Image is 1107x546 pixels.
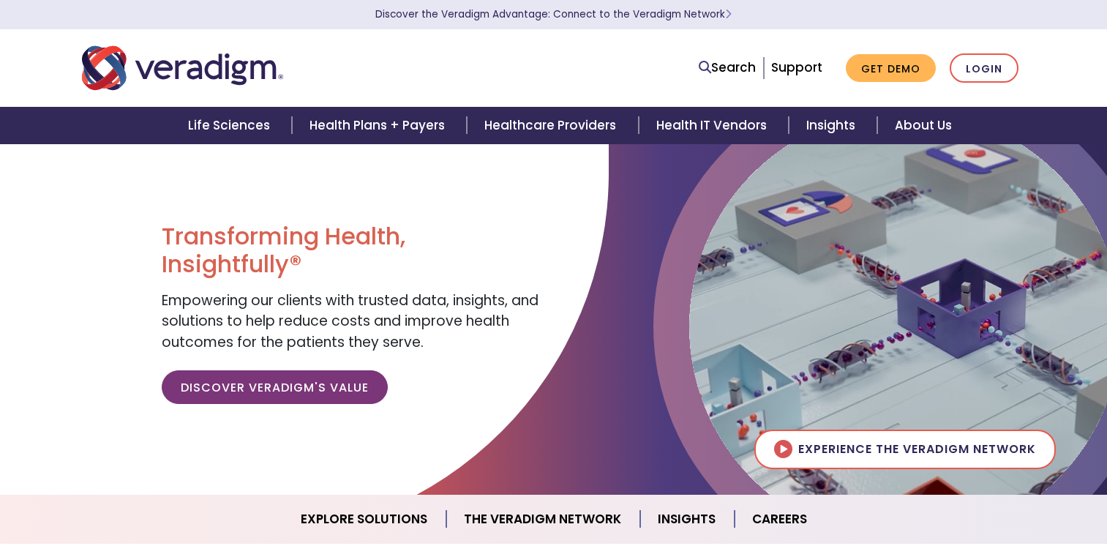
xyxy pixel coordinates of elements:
[292,107,467,144] a: Health Plans + Payers
[162,370,388,404] a: Discover Veradigm's Value
[162,291,539,352] span: Empowering our clients with trusted data, insights, and solutions to help reduce costs and improv...
[283,501,446,538] a: Explore Solutions
[950,53,1018,83] a: Login
[789,107,877,144] a: Insights
[82,44,283,92] img: Veradigm logo
[877,107,969,144] a: About Us
[771,59,822,76] a: Support
[735,501,825,538] a: Careers
[639,107,789,144] a: Health IT Vendors
[699,58,756,78] a: Search
[446,501,640,538] a: The Veradigm Network
[162,222,542,279] h1: Transforming Health, Insightfully®
[170,107,292,144] a: Life Sciences
[467,107,638,144] a: Healthcare Providers
[640,501,735,538] a: Insights
[846,54,936,83] a: Get Demo
[375,7,732,21] a: Discover the Veradigm Advantage: Connect to the Veradigm NetworkLearn More
[725,7,732,21] span: Learn More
